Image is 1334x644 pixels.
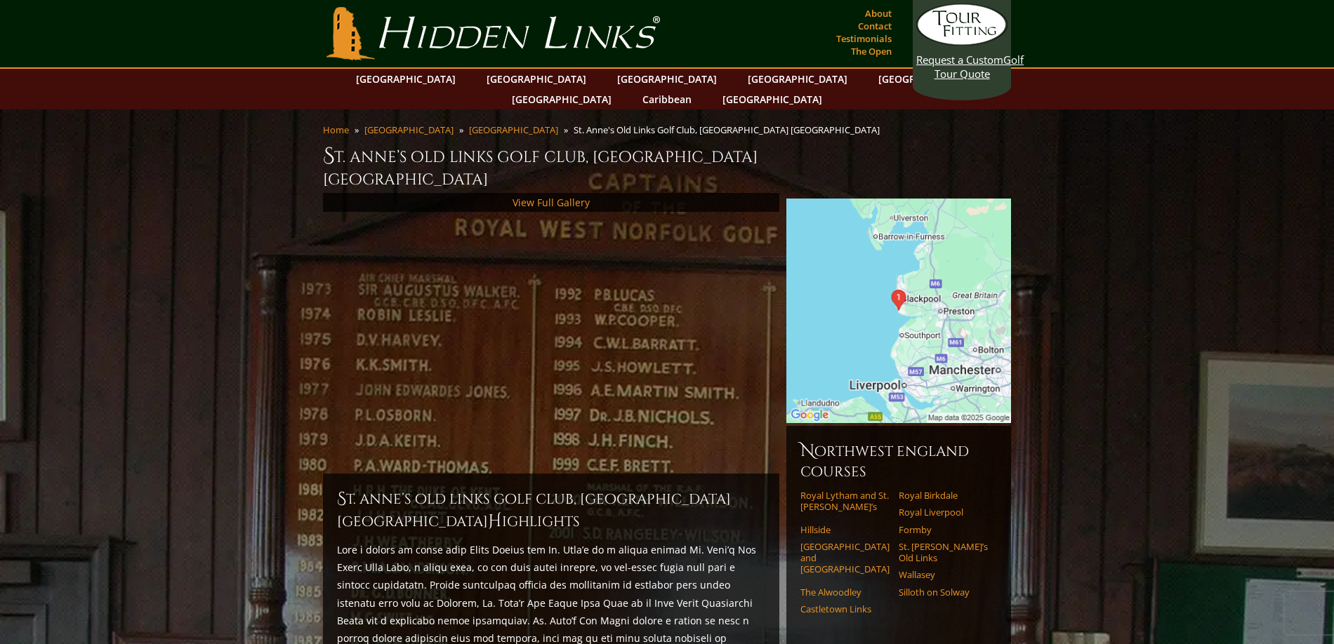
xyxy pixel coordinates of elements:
a: Home [323,123,349,136]
a: About [861,4,895,23]
a: [GEOGRAPHIC_DATA] [349,69,463,89]
a: Castletown Links [800,603,890,615]
a: [GEOGRAPHIC_DATA] and [GEOGRAPHIC_DATA] [800,541,890,575]
a: [GEOGRAPHIC_DATA] [715,89,829,109]
a: [GEOGRAPHIC_DATA] [610,69,724,89]
a: Formby [899,524,988,535]
a: Royal Liverpool [899,507,988,518]
a: Silloth on Solway [899,586,988,598]
h2: St. Anne’s Old Links Golf Club, [GEOGRAPHIC_DATA] [GEOGRAPHIC_DATA] ighlights [337,488,765,532]
a: [GEOGRAPHIC_DATA] [469,123,558,136]
li: St. Anne's Old Links Golf Club, [GEOGRAPHIC_DATA] [GEOGRAPHIC_DATA] [574,123,885,136]
a: Contact [854,16,895,36]
a: Royal Lytham and St. [PERSON_NAME]’s [800,490,890,513]
img: Google Map of St Anne's Old Links Golf Club, Saint Anne's on the Sea, Fylde District, Lancashire,... [786,199,1011,423]
a: The Open [847,41,895,61]
a: [GEOGRAPHIC_DATA] [741,69,854,89]
a: [GEOGRAPHIC_DATA] [364,123,454,136]
a: Wallasey [899,569,988,580]
a: View Full Gallery [513,196,590,209]
h6: Northwest England Courses [800,440,997,481]
span: Request a Custom [916,53,1003,67]
h1: St. Anne’s Old Links Golf Club, [GEOGRAPHIC_DATA] [GEOGRAPHIC_DATA] [323,142,1011,190]
a: Testimonials [833,29,895,48]
span: H [488,510,502,532]
a: Request a CustomGolf Tour Quote [916,4,1008,81]
a: St. [PERSON_NAME]’s Old Links [899,541,988,564]
a: [GEOGRAPHIC_DATA] [480,69,593,89]
a: The Alwoodley [800,586,890,598]
a: Royal Birkdale [899,490,988,501]
a: [GEOGRAPHIC_DATA] [871,69,985,89]
a: Hillside [800,524,890,535]
a: Caribbean [635,89,699,109]
a: [GEOGRAPHIC_DATA] [505,89,619,109]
